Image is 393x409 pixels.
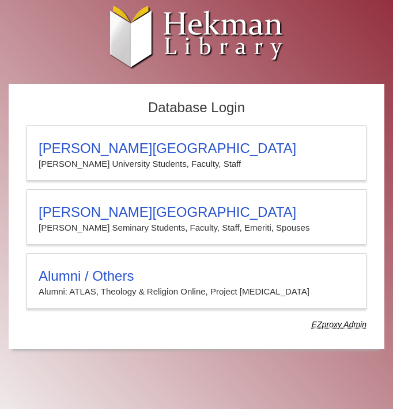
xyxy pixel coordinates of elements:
[27,125,366,181] a: [PERSON_NAME][GEOGRAPHIC_DATA][PERSON_NAME] University Students, Faculty, Staff
[39,140,354,156] h3: [PERSON_NAME][GEOGRAPHIC_DATA]
[39,220,354,235] p: [PERSON_NAME] Seminary Students, Faculty, Staff, Emeriti, Spouses
[27,189,366,244] a: [PERSON_NAME][GEOGRAPHIC_DATA][PERSON_NAME] Seminary Students, Faculty, Staff, Emeriti, Spouses
[312,320,366,329] dfn: Use Alumni login
[39,268,354,299] summary: Alumni / OthersAlumni: ATLAS, Theology & Religion Online, Project [MEDICAL_DATA]
[21,96,372,120] h2: Database Login
[39,284,354,299] p: Alumni: ATLAS, Theology & Religion Online, Project [MEDICAL_DATA]
[39,268,354,284] h3: Alumni / Others
[39,156,354,171] p: [PERSON_NAME] University Students, Faculty, Staff
[39,204,354,220] h3: [PERSON_NAME][GEOGRAPHIC_DATA]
